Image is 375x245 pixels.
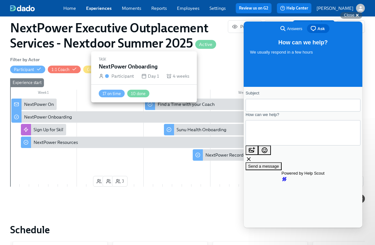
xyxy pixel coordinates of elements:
[210,90,277,97] div: Week 4
[340,12,362,19] button: Close
[48,66,81,73] button: 1:1 Coach
[77,90,144,97] div: Week 2
[24,114,72,120] div: NextPower Onboarding
[24,101,72,107] div: NextPower Onboarding
[116,178,124,184] span: 3
[236,3,272,13] button: Review us on G2
[177,5,199,11] a: Employees
[112,176,128,187] button: 3
[10,5,35,11] img: dado
[97,178,105,184] span: 3
[10,56,40,63] h6: Filter by Actor
[103,176,118,187] button: 4
[277,3,311,13] button: Help Center
[177,126,226,133] div: Sunu Health Onboarding
[316,4,365,13] button: [PERSON_NAME]
[195,42,216,47] span: Active
[244,22,362,228] iframe: Help Scout Beacon - Live Chat, Contact Form, and Knowledge Base
[52,67,69,73] div: Hide 1:1 Coach
[151,5,167,11] a: Reports
[21,124,66,135] div: Sign Up for Skills Sessions
[10,5,63,11] a: dado
[280,5,308,11] span: Help Center
[239,5,268,11] a: Review us on G2
[233,23,257,30] span: Preview
[87,67,106,73] div: Hide Concierge
[34,126,84,133] div: Sign Up for Skills Sessions
[106,178,115,184] span: 4
[10,90,77,97] div: Week 1
[173,73,189,79] span: 4 weeks
[205,152,275,158] div: NextPower Recorded Skill Sessions
[322,20,334,33] button: enroll
[122,5,141,11] a: Moments
[164,124,295,135] div: Sunu Health Onboarding
[127,91,149,96] span: 10 done
[145,99,276,110] div: Find a Time with your Coach
[316,5,353,11] p: [PERSON_NAME]
[86,5,112,11] a: Experiences
[209,5,226,11] a: Settings
[337,20,365,33] button: More
[265,20,291,33] button: Edit
[293,20,322,33] button: Enroll
[11,111,276,123] div: NextPower Onboarding
[228,20,262,33] button: Preview
[63,5,76,11] a: Home
[34,139,78,145] div: NextPower Resources
[111,73,134,79] div: Participant
[93,176,109,187] button: 3
[99,56,189,63] div: Task
[344,13,354,17] span: Close
[10,223,365,236] h2: Schedule
[99,63,189,70] h5: NextPower Onboarding
[21,137,285,148] div: NextPower Resources
[141,73,159,79] div: Day 1
[10,66,45,73] button: Participant
[10,20,228,51] h1: NextPower Executive Outplacement Services - Nextdoor Summer 2025
[99,91,125,96] span: 17 on time
[11,99,57,110] div: NextPower Onboarding
[83,66,117,73] button: Concierge
[193,149,285,161] div: NextPower Recorded Skill Sessions
[10,78,44,87] div: Experience start
[14,67,34,73] div: Hide Participant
